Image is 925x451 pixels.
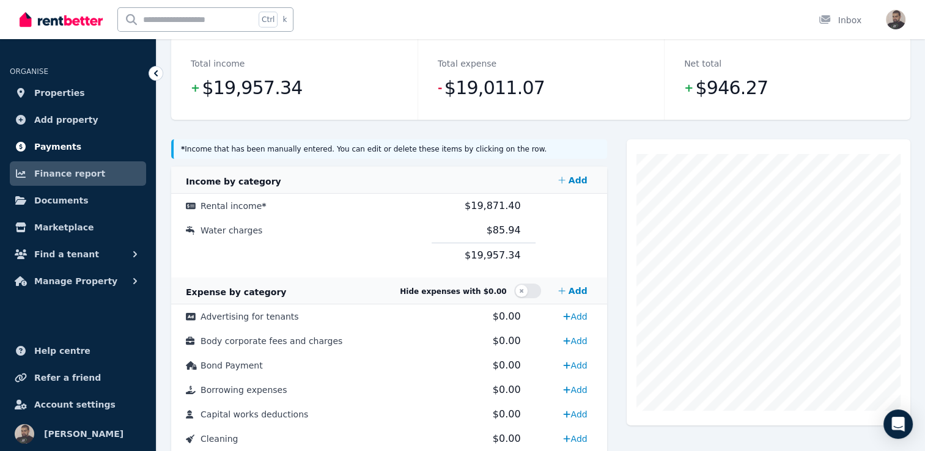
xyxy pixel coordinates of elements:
a: Add [558,380,592,400]
span: $0.00 [493,335,521,346]
a: Refer a friend [10,365,146,390]
a: Add [558,405,592,424]
img: RentBetter [20,10,103,29]
div: Open Intercom Messenger [883,409,913,439]
span: Add property [34,112,98,127]
span: ORGANISE [10,67,48,76]
span: $0.00 [493,408,521,420]
a: Add [558,307,592,326]
a: Add [553,279,592,303]
span: $0.00 [493,359,521,371]
span: [PERSON_NAME] [44,427,123,441]
span: $0.00 [493,310,521,322]
small: Income that has been manually entered. You can edit or delete these items by clicking on the row. [181,145,547,153]
span: $19,011.07 [444,76,545,100]
span: Properties [34,86,85,100]
a: Properties [10,81,146,105]
a: Payments [10,134,146,159]
span: $19,957.34 [465,249,521,261]
span: Finance report [34,166,105,181]
a: Add [558,429,592,449]
span: $0.00 [493,433,521,444]
span: Help centre [34,343,90,358]
a: Finance report [10,161,146,186]
span: Payments [34,139,81,154]
span: Account settings [34,397,116,412]
span: k [282,15,287,24]
a: Add [558,356,592,375]
span: Income by category [186,177,281,186]
span: Expense by category [186,287,286,297]
dt: Total income [191,56,245,71]
span: Body corporate fees and charges [201,336,342,346]
button: Find a tenant [10,242,146,266]
button: Manage Property [10,269,146,293]
img: Fabio Zambetta [886,10,905,29]
span: Ctrl [259,12,278,28]
span: + [684,79,693,97]
a: Help centre [10,339,146,363]
span: Water charges [201,226,262,235]
a: Add property [10,108,146,132]
span: $19,957.34 [202,76,302,100]
span: Documents [34,193,89,208]
span: Marketplace [34,220,94,235]
a: Add [553,168,592,193]
span: Hide expenses with $0.00 [400,287,506,296]
span: $0.00 [493,384,521,395]
span: $85.94 [487,224,521,236]
span: Manage Property [34,274,117,288]
a: Add [558,331,592,351]
span: Cleaning [201,434,238,444]
span: Find a tenant [34,247,99,262]
dt: Total expense [438,56,496,71]
span: Advertising for tenants [201,312,299,321]
a: Marketplace [10,215,146,240]
span: - [438,79,442,97]
div: Inbox [819,14,861,26]
a: Documents [10,188,146,213]
span: $946.27 [695,76,768,100]
span: + [191,79,199,97]
dt: Net total [684,56,721,71]
img: Fabio Zambetta [15,424,34,444]
a: Account settings [10,392,146,417]
span: Rental income [201,201,267,211]
span: $19,871.40 [465,200,521,211]
span: Refer a friend [34,370,101,385]
span: Bond Payment [201,361,263,370]
span: Borrowing expenses [201,385,287,395]
span: Capital works deductions [201,409,308,419]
